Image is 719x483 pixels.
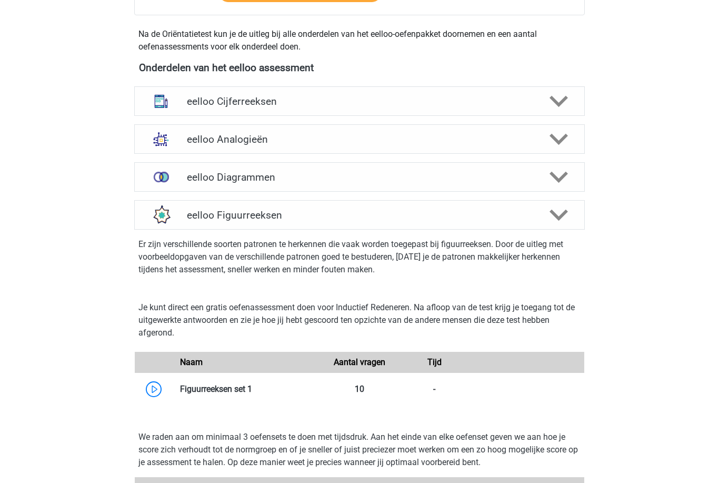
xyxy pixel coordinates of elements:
div: Na de Oriëntatietest kun je de uitleg bij alle onderdelen van het eelloo-oefenpakket doornemen en... [134,28,585,53]
div: Naam [172,356,322,369]
p: Je kunt direct een gratis oefenassessment doen voor Inductief Redeneren. Na afloop van de test kr... [138,301,581,339]
h4: eelloo Analogieën [187,133,532,145]
h4: Onderdelen van het eelloo assessment [139,62,580,74]
div: Aantal vragen [322,356,397,369]
div: Figuurreeksen set 1 [172,383,322,396]
p: Er zijn verschillende soorten patronen te herkennen die vaak worden toegepast bij figuurreeksen. ... [138,238,581,276]
h4: eelloo Cijferreeksen [187,95,532,107]
img: figuurreeksen [147,201,175,229]
h4: eelloo Figuurreeksen [187,209,532,221]
img: venn diagrammen [147,163,175,191]
p: We raden aan om minimaal 3 oefensets te doen met tijdsdruk. Aan het einde van elke oefenset geven... [138,431,581,469]
div: Tijd [397,356,472,369]
img: analogieen [147,125,175,153]
a: analogieen eelloo Analogieën [130,124,589,154]
img: cijferreeksen [147,87,175,115]
a: venn diagrammen eelloo Diagrammen [130,162,589,192]
a: figuurreeksen eelloo Figuurreeksen [130,200,589,230]
h4: eelloo Diagrammen [187,171,532,183]
a: cijferreeksen eelloo Cijferreeksen [130,86,589,116]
